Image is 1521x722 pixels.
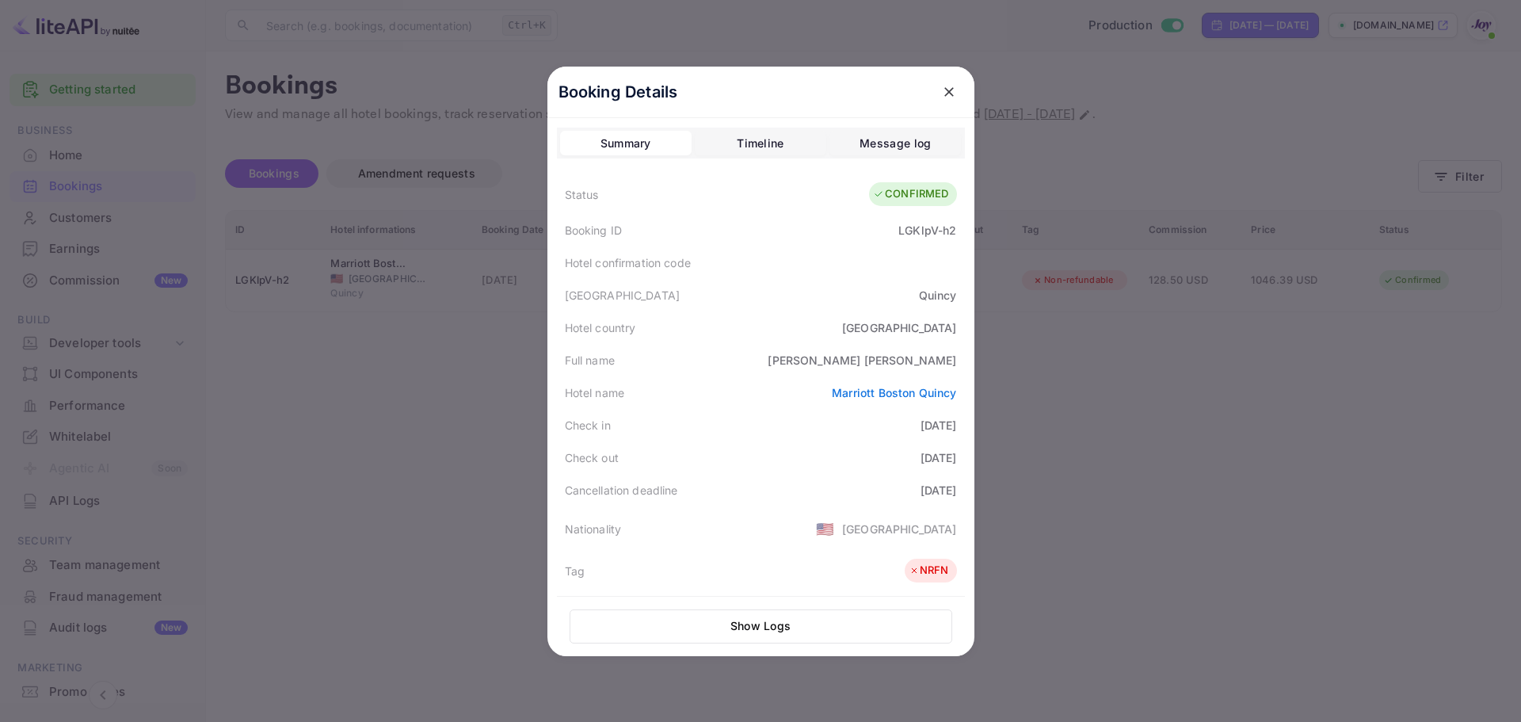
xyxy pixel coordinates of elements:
div: Full name [565,352,615,369]
div: Check in [565,417,611,434]
div: Status [565,186,599,203]
div: Check out [565,449,619,466]
div: [DATE] [921,482,957,499]
div: Nationality [565,521,622,537]
div: Cancellation deadline [565,482,678,499]
button: Summary [560,131,692,156]
button: close [935,78,963,106]
div: [DATE] [921,449,957,466]
div: [GEOGRAPHIC_DATA] [565,287,680,304]
div: Hotel name [565,384,625,401]
div: CONFIRMED [873,186,948,202]
div: Quincy [919,287,957,304]
div: [DATE] [921,417,957,434]
button: Timeline [695,131,826,156]
button: Message log [829,131,961,156]
p: Booking Details [558,80,678,104]
div: Summary [600,134,651,153]
div: Hotel country [565,319,636,336]
div: [GEOGRAPHIC_DATA] [842,319,957,336]
button: Show Logs [570,609,952,644]
div: Hotel confirmation code [565,254,691,271]
div: [GEOGRAPHIC_DATA] [842,521,957,537]
div: Message log [860,134,931,153]
div: Timeline [737,134,783,153]
div: Booking ID [565,222,623,239]
span: United States [816,514,834,543]
div: Tag [565,563,585,579]
div: [PERSON_NAME] [PERSON_NAME] [768,352,956,369]
div: NRFN [909,563,949,579]
a: Marriott Boston Quincy [832,386,956,399]
div: LGKlpV-h2 [898,222,956,239]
